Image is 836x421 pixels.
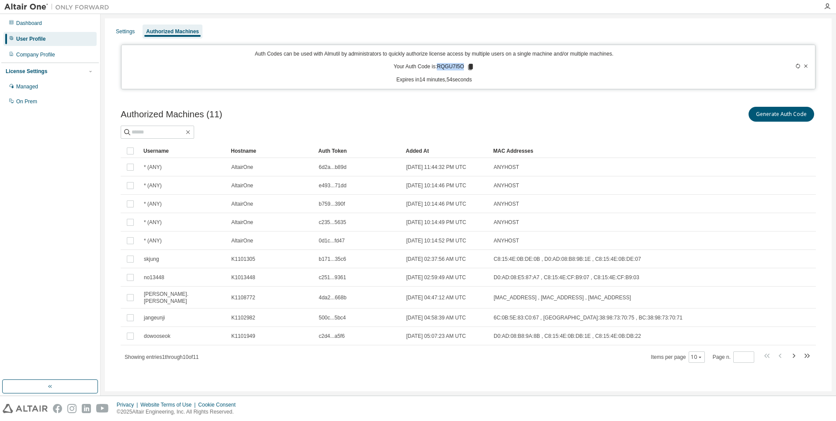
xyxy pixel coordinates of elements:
img: instagram.svg [67,404,77,413]
span: ANYHOST [494,200,519,207]
span: D0:AD:08:E5:87:A7 , C8:15:4E:CF:B9:07 , C8:15:4E:CF:B9:03 [494,274,639,281]
img: facebook.svg [53,404,62,413]
span: 4da2...668b [319,294,346,301]
img: youtube.svg [96,404,109,413]
span: jangeunji [144,314,165,321]
span: 0d1c...fd47 [319,237,345,244]
span: K1013448 [231,274,255,281]
span: Page n. [713,351,754,363]
p: © 2025 Altair Engineering, Inc. All Rights Reserved. [117,408,241,416]
button: Generate Auth Code [749,107,814,122]
span: AltairOne [231,182,253,189]
p: Expires in 14 minutes, 54 seconds [127,76,742,84]
span: c235...5635 [319,219,346,226]
div: License Settings [6,68,47,75]
span: K1101305 [231,256,255,263]
div: Authorized Machines [146,28,199,35]
span: 6d2a...b89d [319,164,346,171]
div: Username [143,144,224,158]
span: Authorized Machines (11) [121,109,222,119]
span: [DATE] 04:58:39 AM UTC [406,314,466,321]
span: * (ANY) [144,237,162,244]
img: Altair One [4,3,114,11]
div: User Profile [16,35,45,42]
span: ANYHOST [494,237,519,244]
span: skjung [144,256,159,263]
div: On Prem [16,98,37,105]
div: MAC Addresses [493,144,724,158]
span: c251...9361 [319,274,346,281]
span: AltairOne [231,164,253,171]
span: no13448 [144,274,164,281]
span: b759...390f [319,200,345,207]
span: K1102982 [231,314,255,321]
div: Hostname [231,144,311,158]
span: [DATE] 05:07:23 AM UTC [406,333,466,340]
span: C8:15:4E:0B:DE:0B , D0:AD:08:B8:9B:1E , C8:15:4E:0B:DE:07 [494,256,641,263]
div: Company Profile [16,51,55,58]
span: [DATE] 10:14:49 PM UTC [406,219,466,226]
span: [DATE] 02:37:56 AM UTC [406,256,466,263]
span: ANYHOST [494,219,519,226]
div: Privacy [117,401,140,408]
span: [MAC_ADDRESS] , [MAC_ADDRESS] , [MAC_ADDRESS] [494,294,631,301]
span: * (ANY) [144,200,162,207]
img: linkedin.svg [82,404,91,413]
img: altair_logo.svg [3,404,48,413]
div: Added At [406,144,486,158]
p: Your Auth Code is: RQGU7I5O [394,63,474,71]
span: * (ANY) [144,219,162,226]
span: AltairOne [231,200,253,207]
span: 500c...5bc4 [319,314,346,321]
div: Cookie Consent [198,401,240,408]
span: Showing entries 1 through 10 of 11 [125,354,199,360]
span: [DATE] 04:47:12 AM UTC [406,294,466,301]
span: [PERSON_NAME].[PERSON_NAME] [144,291,223,305]
div: Website Terms of Use [140,401,198,408]
div: Dashboard [16,20,42,27]
span: e493...71dd [319,182,346,189]
span: AltairOne [231,219,253,226]
span: K1101949 [231,333,255,340]
span: [DATE] 02:59:49 AM UTC [406,274,466,281]
span: [DATE] 10:14:46 PM UTC [406,200,466,207]
span: K1108772 [231,294,255,301]
p: Auth Codes can be used with Almutil by administrators to quickly authorize license access by mult... [127,50,742,58]
div: Settings [116,28,135,35]
span: [DATE] 10:14:46 PM UTC [406,182,466,189]
span: ANYHOST [494,182,519,189]
button: 10 [691,354,703,361]
span: c2d4...a5f6 [319,333,345,340]
span: ANYHOST [494,164,519,171]
div: Auth Token [318,144,399,158]
span: [DATE] 11:44:32 PM UTC [406,164,466,171]
span: AltairOne [231,237,253,244]
span: [DATE] 10:14:52 PM UTC [406,237,466,244]
span: D0:AD:08:B8:9A:8B , C8:15:4E:0B:DB:1E , C8:15:4E:0B:DB:22 [494,333,641,340]
span: * (ANY) [144,182,162,189]
span: Items per page [651,351,705,363]
span: b171...35c6 [319,256,346,263]
span: * (ANY) [144,164,162,171]
span: dowooseok [144,333,171,340]
div: Managed [16,83,38,90]
span: 6C:0B:5E:83:C0:67 , [GEOGRAPHIC_DATA]:38:98:73:70:75 , BC:38:98:73:70:71 [494,314,683,321]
